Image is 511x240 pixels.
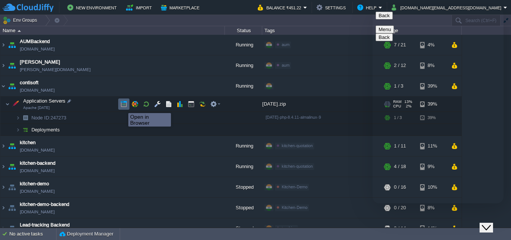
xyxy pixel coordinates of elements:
button: [DOMAIN_NAME][EMAIL_ADDRESS][DOMAIN_NAME] [392,3,504,12]
img: AMDAwAAAACH5BAEAAAAALAAAAAABAAEAAAICRAEAOw== [7,177,17,197]
div: 14% [420,218,444,239]
div: Running [225,136,262,156]
div: [DATE].zip [262,97,382,112]
img: AMDAwAAAACH5BAEAAAAALAAAAAABAAEAAAICRAEAOw== [7,76,17,96]
a: kitchen-demo-backend [20,201,69,208]
span: Apache [DATE] [23,106,50,110]
img: AMDAwAAAACH5BAEAAAAALAAAAAABAAEAAAICRAEAOw== [0,35,6,55]
div: Open in Browser [130,114,169,126]
button: Settings [316,3,348,12]
a: Node ID:247273 [31,115,67,121]
a: [DOMAIN_NAME] [20,86,55,94]
img: CloudJiffy [3,3,53,12]
img: AMDAwAAAACH5BAEAAAAALAAAAAABAAEAAAICRAEAOw== [20,112,31,124]
img: AMDAwAAAACH5BAEAAAAALAAAAAABAAEAAAICRAEAOw== [20,124,31,136]
button: Help [357,3,379,12]
span: Kitchen-Demo [282,205,307,210]
div: No active tasks [9,228,56,240]
span: [DATE]-php-8.4.11-almalinux-9 [266,115,321,119]
img: AMDAwAAAACH5BAEAAAAALAAAAAABAAEAAAICRAEAOw== [0,55,6,76]
span: kitchen-quotation [282,164,313,168]
div: Status [225,26,262,35]
a: [DOMAIN_NAME] [20,167,55,174]
a: kitchen-demo [20,180,49,188]
img: AMDAwAAAACH5BAEAAAAALAAAAAABAAEAAAICRAEAOw== [7,218,17,239]
button: New Environment [67,3,119,12]
img: AMDAwAAAACH5BAEAAAAALAAAAAABAAEAAAICRAEAOw== [7,157,17,177]
span: 247273 [31,115,67,121]
img: AMDAwAAAACH5BAEAAAAALAAAAAABAAEAAAICRAEAOw== [0,136,6,156]
img: AMDAwAAAACH5BAEAAAAALAAAAAABAAEAAAICRAEAOw== [16,112,20,124]
div: Running [225,157,262,177]
div: 0 / 14 [394,218,406,239]
a: [DOMAIN_NAME] [20,45,55,53]
a: [DOMAIN_NAME] [20,188,55,195]
img: AMDAwAAAACH5BAEAAAAALAAAAAABAAEAAAICRAEAOw== [0,76,6,96]
div: 0 / 20 [394,198,406,218]
img: AMDAwAAAACH5BAEAAAAALAAAAAABAAEAAAICRAEAOw== [18,30,21,32]
a: [DOMAIN_NAME] [20,208,55,216]
div: Stopped [225,218,262,239]
div: Running [225,76,262,96]
button: Marketplace [161,3,202,12]
span: aum [282,42,290,47]
a: [PERSON_NAME] [20,58,60,66]
a: Application ServersApache [DATE] [22,98,67,104]
a: contisoft [20,79,39,86]
button: Import [126,3,154,12]
a: Lead-tracking Backend [20,221,70,229]
div: Running [225,55,262,76]
button: Env Groups [3,15,40,25]
img: AMDAwAAAACH5BAEAAAAALAAAAAABAAEAAAICRAEAOw== [7,35,17,55]
span: Node ID: [31,115,51,121]
button: Deployment Manager [59,230,113,238]
img: AMDAwAAAACH5BAEAAAAALAAAAAABAAEAAAICRAEAOw== [7,136,17,156]
div: 8% [420,198,444,218]
img: AMDAwAAAACH5BAEAAAAALAAAAAABAAEAAAICRAEAOw== [7,198,17,218]
a: [PERSON_NAME][DOMAIN_NAME] [20,66,91,73]
a: AUMBackend [20,38,50,45]
img: AMDAwAAAACH5BAEAAAAALAAAAAABAAEAAAICRAEAOw== [10,97,21,112]
div: Tags [263,26,382,35]
a: [DOMAIN_NAME] [20,146,55,154]
img: AMDAwAAAACH5BAEAAAAALAAAAAABAAEAAAICRAEAOw== [16,124,20,136]
span: Application Servers [22,98,67,104]
div: Stopped [225,177,262,197]
span: kitchen-quotation [282,143,313,148]
button: Balance ₹451.22 [258,3,303,12]
a: Deployments [31,127,61,133]
img: AMDAwAAAACH5BAEAAAAALAAAAAABAAEAAAICRAEAOw== [5,97,10,112]
div: Running [225,35,262,55]
span: tracking [282,226,296,230]
img: AMDAwAAAACH5BAEAAAAALAAAAAABAAEAAAICRAEAOw== [7,55,17,76]
img: AMDAwAAAACH5BAEAAAAALAAAAAABAAEAAAICRAEAOw== [0,177,6,197]
iframe: chat widget [480,210,504,233]
div: Name [1,26,224,35]
div: Stopped [225,198,262,218]
a: kitchen [20,139,36,146]
img: AMDAwAAAACH5BAEAAAAALAAAAAABAAEAAAICRAEAOw== [0,198,6,218]
span: aum [282,63,290,67]
iframe: chat widget [373,9,504,203]
img: AMDAwAAAACH5BAEAAAAALAAAAAABAAEAAAICRAEAOw== [0,218,6,239]
a: kitchen-backend [20,160,55,167]
img: AMDAwAAAACH5BAEAAAAALAAAAAABAAEAAAICRAEAOw== [0,157,6,177]
span: Kitchen-Demo [282,185,307,189]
